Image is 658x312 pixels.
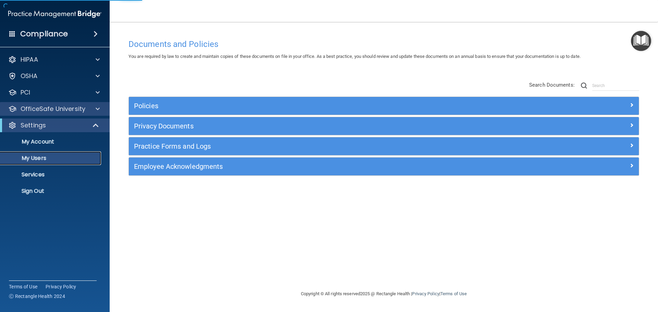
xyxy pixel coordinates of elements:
[539,263,650,291] iframe: Drift Widget Chat Controller
[8,105,100,113] a: OfficeSafe University
[631,31,651,51] button: Open Resource Center
[8,7,101,21] img: PMB logo
[412,291,439,296] a: Privacy Policy
[4,138,98,145] p: My Account
[8,72,100,80] a: OSHA
[21,72,38,80] p: OSHA
[440,291,467,296] a: Terms of Use
[21,88,30,97] p: PCI
[21,55,38,64] p: HIPAA
[9,293,65,300] span: Ⓒ Rectangle Health 2024
[46,283,76,290] a: Privacy Policy
[4,155,98,162] p: My Users
[134,121,634,132] a: Privacy Documents
[581,83,587,89] img: ic-search.3b580494.png
[129,54,581,59] span: You are required by law to create and maintain copies of these documents on file in your office. ...
[134,100,634,111] a: Policies
[134,142,506,150] h5: Practice Forms and Logs
[4,171,98,178] p: Services
[129,40,639,49] h4: Documents and Policies
[134,163,506,170] h5: Employee Acknowledgments
[259,283,509,305] div: Copyright © All rights reserved 2025 @ Rectangle Health | |
[8,55,100,64] a: HIPAA
[4,188,98,195] p: Sign Out
[8,121,99,129] a: Settings
[21,121,46,129] p: Settings
[134,122,506,130] h5: Privacy Documents
[8,88,100,97] a: PCI
[592,80,639,91] input: Search
[134,141,634,152] a: Practice Forms and Logs
[529,82,575,88] span: Search Documents:
[134,161,634,172] a: Employee Acknowledgments
[9,283,37,290] a: Terms of Use
[21,105,85,113] p: OfficeSafe University
[20,29,68,39] h4: Compliance
[134,102,506,110] h5: Policies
